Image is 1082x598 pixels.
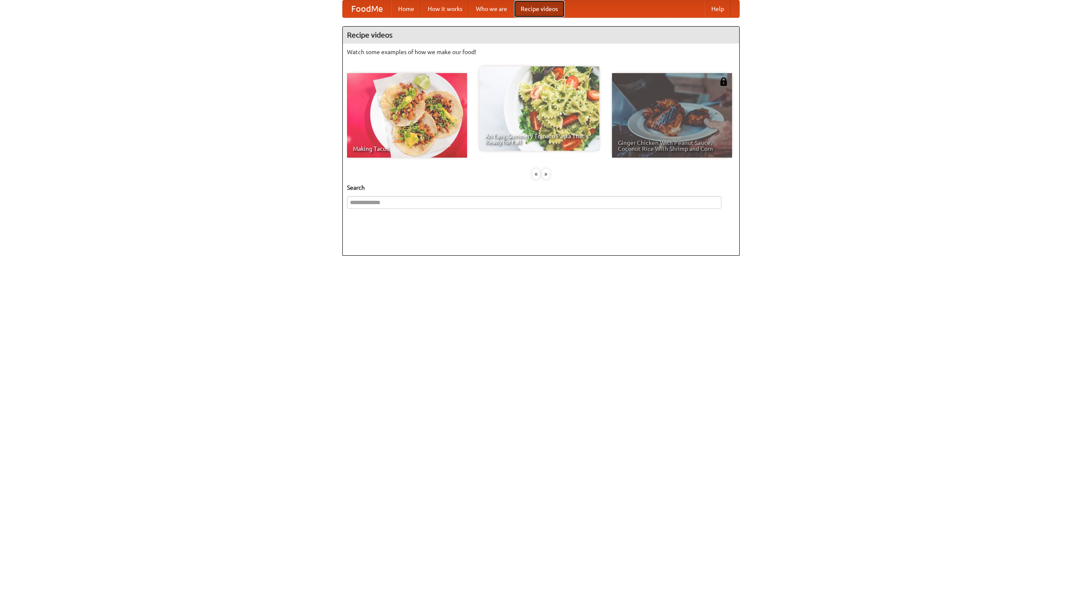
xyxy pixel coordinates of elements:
a: FoodMe [343,0,391,17]
p: Watch some examples of how we make our food! [347,48,735,56]
a: Recipe videos [514,0,565,17]
span: An Easy, Summery Tomato Pasta That's Ready for Fall [485,133,593,145]
div: » [542,169,550,179]
a: Who we are [469,0,514,17]
span: Making Tacos [353,146,461,152]
a: How it works [421,0,469,17]
a: Help [705,0,731,17]
a: An Easy, Summery Tomato Pasta That's Ready for Fall [479,66,599,151]
a: Making Tacos [347,73,467,158]
h5: Search [347,183,735,192]
a: Home [391,0,421,17]
div: « [532,169,540,179]
h4: Recipe videos [343,27,739,44]
img: 483408.png [719,77,728,86]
